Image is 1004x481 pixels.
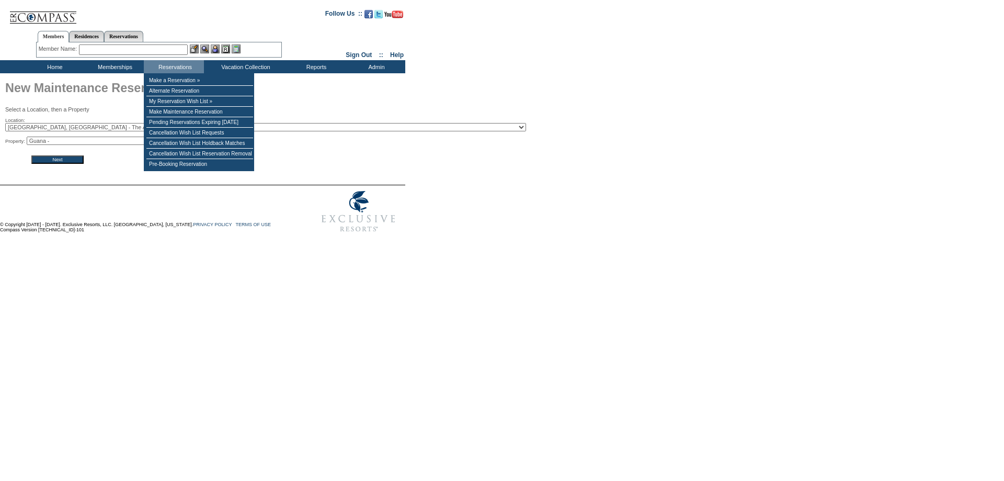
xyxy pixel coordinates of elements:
span: Location: [5,117,25,124]
img: Impersonate [211,44,220,53]
span: :: [379,51,383,59]
td: Make Maintenance Reservation [146,107,253,117]
h1: New Maintenance Reservation [5,79,405,100]
a: Members [38,31,70,42]
a: TERMS OF USE [236,222,271,227]
a: PRIVACY POLICY [193,222,232,227]
td: Memberships [84,60,144,73]
td: Vacation Collection [204,60,285,73]
a: Reservations [104,31,143,42]
input: Next [31,155,84,164]
td: Follow Us :: [325,9,362,21]
img: Subscribe to our YouTube Channel [384,10,403,18]
p: Select a Location, then a Property [5,106,405,113]
img: Compass Home [9,3,77,24]
a: Become our fan on Facebook [364,13,373,19]
div: Member Name: [39,44,79,53]
img: Become our fan on Facebook [364,10,373,18]
img: Exclusive Resorts [312,185,405,238]
td: Reservations [144,60,204,73]
td: Pending Reservations Expiring [DATE] [146,117,253,128]
td: My Reservation Wish List » [146,96,253,107]
a: Sign Out [346,51,372,59]
a: Subscribe to our YouTube Channel [384,13,403,19]
img: b_calculator.gif [232,44,241,53]
td: Admin [345,60,405,73]
img: View [200,44,209,53]
a: Help [390,51,404,59]
td: Pre-Booking Reservation [146,159,253,169]
td: Cancellation Wish List Holdback Matches [146,138,253,149]
td: Cancellation Wish List Requests [146,128,253,138]
a: Follow us on Twitter [374,13,383,19]
a: Residences [69,31,104,42]
td: Reports [285,60,345,73]
td: Alternate Reservation [146,86,253,96]
img: Follow us on Twitter [374,10,383,18]
img: Reservations [221,44,230,53]
td: Home [24,60,84,73]
td: Cancellation Wish List Reservation Removal [146,149,253,159]
span: Property: [5,138,25,144]
td: Make a Reservation » [146,75,253,86]
img: b_edit.gif [190,44,199,53]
